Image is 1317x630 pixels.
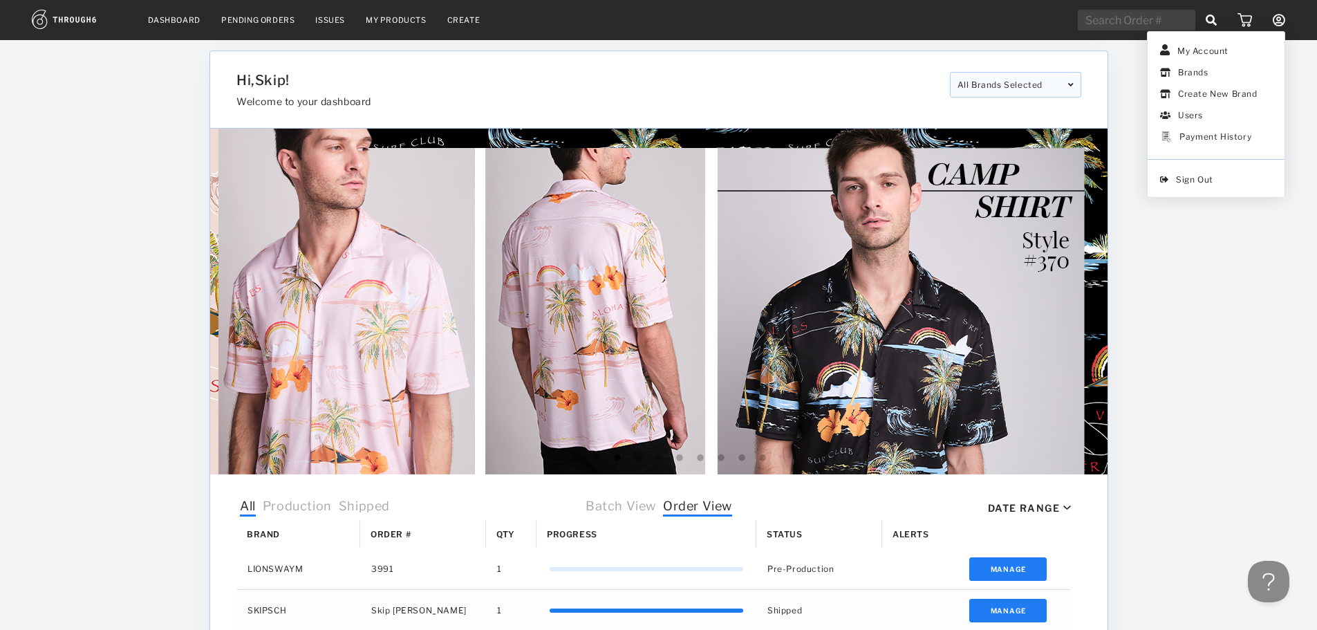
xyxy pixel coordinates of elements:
[590,452,604,465] button: 3
[1248,561,1289,602] iframe: Help Scout Beacon - Open
[1155,126,1278,150] a: Payment History
[1155,104,1278,126] a: Users
[673,452,686,465] button: 7
[1155,169,1278,190] span: Sign Out
[497,602,502,620] span: 1
[1078,10,1195,30] input: Search Order #
[610,452,624,465] button: 4
[371,529,411,539] span: Order #
[1237,13,1252,27] img: icon_cart.dab5cea1.svg
[1155,39,1278,62] a: My Account
[969,557,1047,581] button: Manage
[32,10,127,29] img: logo.1c10ca64.svg
[262,499,331,517] span: Production
[338,499,389,517] span: Shipped
[1155,83,1278,104] a: Create New Brand
[221,15,295,25] a: Pending Orders
[236,548,1071,590] div: Press SPACE to select this row.
[547,529,597,539] span: Progress
[586,499,656,517] span: Batch View
[756,548,882,589] div: Pre-Production
[1179,131,1251,145] div: Payment History
[988,502,1060,514] div: Date Range
[497,560,502,578] span: 1
[949,72,1081,98] div: All Brands Selected
[236,548,360,589] div: LIONSWAYM
[236,72,939,89] h1: Hi, Skip !
[1063,506,1071,510] img: icon_caret_down_black.69fb8af9.svg
[652,452,666,465] button: 6
[756,452,769,465] button: 11
[631,452,645,465] button: 5
[240,499,256,517] span: All
[714,452,728,465] button: 9
[447,15,480,25] a: Create
[569,452,583,465] button: 2
[496,529,515,539] span: Qty
[210,129,1108,474] img: 6815ccfc-3078-4b22-be16-cc555382cf9b.jpg
[767,529,803,539] span: Status
[693,452,707,465] button: 8
[1162,131,1171,142] img: icon_payments.148627ae.png
[148,15,200,25] a: Dashboard
[247,529,280,539] span: Brand
[360,548,486,589] div: 3991
[366,15,427,25] a: My Products
[548,452,562,465] button: 1
[1155,62,1278,83] a: Brands
[236,95,939,107] h3: Welcome to your dashboard
[893,529,929,539] span: Alerts
[969,599,1047,622] button: Manage
[315,15,345,25] a: Issues
[735,452,749,465] button: 10
[663,499,732,517] span: Order View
